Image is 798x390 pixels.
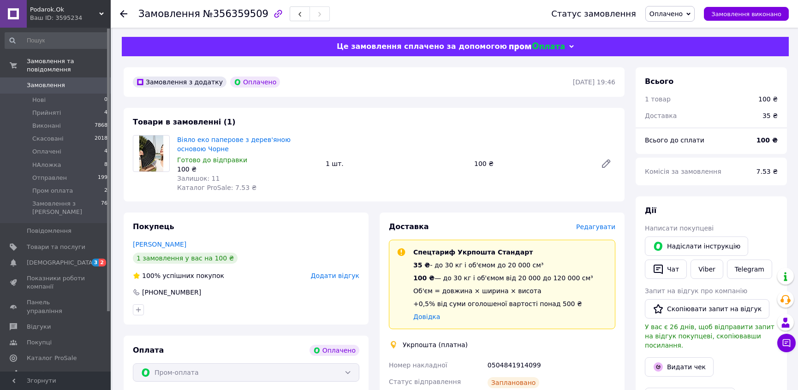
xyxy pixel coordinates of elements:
[30,14,111,22] div: Ваш ID: 3595234
[691,260,723,279] a: Viber
[645,299,769,319] button: Скопіювати запит на відгук
[649,10,683,18] span: Оплачено
[597,154,615,173] a: Редагувати
[27,243,85,251] span: Товари та послуги
[98,174,107,182] span: 199
[645,168,721,175] span: Комісія за замовлення
[27,323,51,331] span: Відгуки
[413,286,593,295] div: Об'єм = довжина × ширина × висота
[413,260,593,270] div: - до 30 кг і об'ємом до 20 000 см³
[645,323,774,349] span: У вас є 26 днів, щоб відправити запит на відгук покупцеві, скопіювавши посилання.
[27,227,71,235] span: Повідомлення
[95,122,107,130] span: 7868
[32,109,61,117] span: Прийняті
[133,222,174,231] span: Покупець
[413,248,533,256] span: Спецтариф Укрпошта Стандарт
[758,95,778,104] div: 100 ₴
[311,272,359,279] span: Додати відгук
[104,148,107,156] span: 4
[645,357,714,377] button: Видати чек
[389,222,429,231] span: Доставка
[727,260,772,279] a: Telegram
[133,253,238,264] div: 1 замовлення у вас на 100 ₴
[27,274,85,291] span: Показники роботи компанії
[104,109,107,117] span: 4
[27,338,52,347] span: Покупці
[389,361,447,369] span: Номер накладної
[30,6,99,14] span: Podarok.Ok
[32,200,101,216] span: Замовлення з [PERSON_NAME]
[27,354,77,362] span: Каталог ProSale
[413,299,593,308] div: +0,5% від суми оголошеної вартості понад 500 ₴
[645,136,704,144] span: Всього до сплати
[645,260,687,279] button: Чат
[133,271,224,280] div: успішних покупок
[133,346,164,355] span: Оплата
[704,7,789,21] button: Замовлення виконано
[141,288,202,297] div: [PHONE_NUMBER]
[133,241,186,248] a: [PERSON_NAME]
[488,377,540,388] div: Заплановано
[177,175,220,182] span: Залишок: 11
[27,298,85,315] span: Панель управління
[645,77,673,86] span: Всього
[32,174,67,182] span: Отправлен
[177,184,256,191] span: Каталог ProSale: 7.53 ₴
[413,261,430,269] span: 35 ₴
[27,370,59,378] span: Аналітика
[142,272,161,279] span: 100%
[32,148,61,156] span: Оплачені
[486,357,617,373] div: 0504841914099
[645,112,677,119] span: Доставка
[203,8,268,19] span: №356359509
[413,274,435,282] span: 100 ₴
[27,81,65,89] span: Замовлення
[413,273,593,283] div: — до 30 кг і об'ємом від 20 000 до 120 000 см³
[711,11,781,18] span: Замовлення виконано
[177,156,247,164] span: Готово до відправки
[32,187,73,195] span: Пром оплата
[27,57,111,74] span: Замовлення та повідомлення
[576,223,615,230] span: Редагувати
[104,161,107,169] span: 8
[310,345,359,356] div: Оплачено
[139,136,164,171] img: Віяло еко паперове з дерев'яною основою Чорне
[32,122,61,130] span: Виконані
[389,378,461,385] span: Статус відправлення
[645,287,747,295] span: Запит на відгук про компанію
[470,157,593,170] div: 100 ₴
[32,135,64,143] span: Скасовані
[177,165,318,174] div: 100 ₴
[645,225,714,232] span: Написати покупцеві
[133,118,236,126] span: Товари в замовленні (1)
[32,161,61,169] span: НАложка
[509,42,565,51] img: evopay logo
[5,32,108,49] input: Пошук
[645,95,671,103] span: 1 товар
[99,259,106,266] span: 2
[133,77,226,88] div: Замовлення з додатку
[104,187,107,195] span: 2
[101,200,107,216] span: 76
[92,259,99,266] span: 3
[777,334,796,352] button: Чат з покупцем
[757,106,783,126] div: 35 ₴
[230,77,280,88] div: Оплачено
[27,259,95,267] span: [DEMOGRAPHIC_DATA]
[551,9,636,18] div: Статус замовлення
[32,96,46,104] span: Нові
[104,96,107,104] span: 0
[756,168,778,175] span: 7.53 ₴
[322,157,470,170] div: 1 шт.
[337,42,507,51] span: Це замовлення сплачено за допомогою
[645,206,656,215] span: Дії
[756,136,778,144] b: 100 ₴
[177,136,291,153] a: Віяло еко паперове з дерев'яною основою Чорне
[573,78,615,86] time: [DATE] 19:46
[400,340,470,349] div: Укрпошта (платна)
[138,8,200,19] span: Замовлення
[95,135,107,143] span: 2018
[120,9,127,18] div: Повернутися назад
[645,236,748,256] button: Надіслати інструкцію
[413,313,440,320] a: Довідка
